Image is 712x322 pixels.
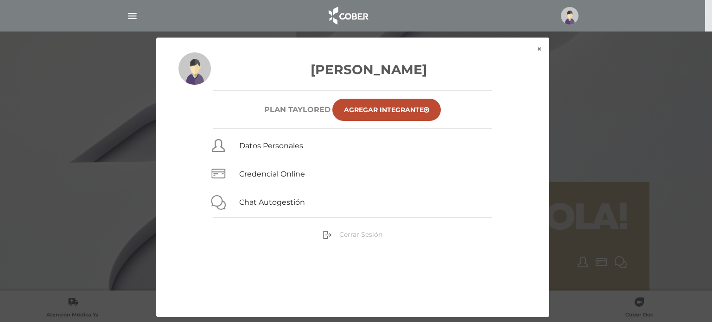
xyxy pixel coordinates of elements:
[332,99,441,121] a: Agregar Integrante
[561,7,578,25] img: profile-placeholder.svg
[127,10,138,22] img: Cober_menu-lines-white.svg
[529,38,549,61] button: ×
[323,230,382,238] a: Cerrar Sesión
[339,230,382,239] span: Cerrar Sesión
[239,170,305,178] a: Credencial Online
[239,198,305,207] a: Chat Autogestión
[264,105,331,114] h6: Plan TAYLORED
[178,52,211,85] img: profile-placeholder.svg
[324,5,372,27] img: logo_cober_home-white.png
[178,60,527,79] h3: [PERSON_NAME]
[323,230,332,240] img: sign-out.png
[239,141,303,150] a: Datos Personales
